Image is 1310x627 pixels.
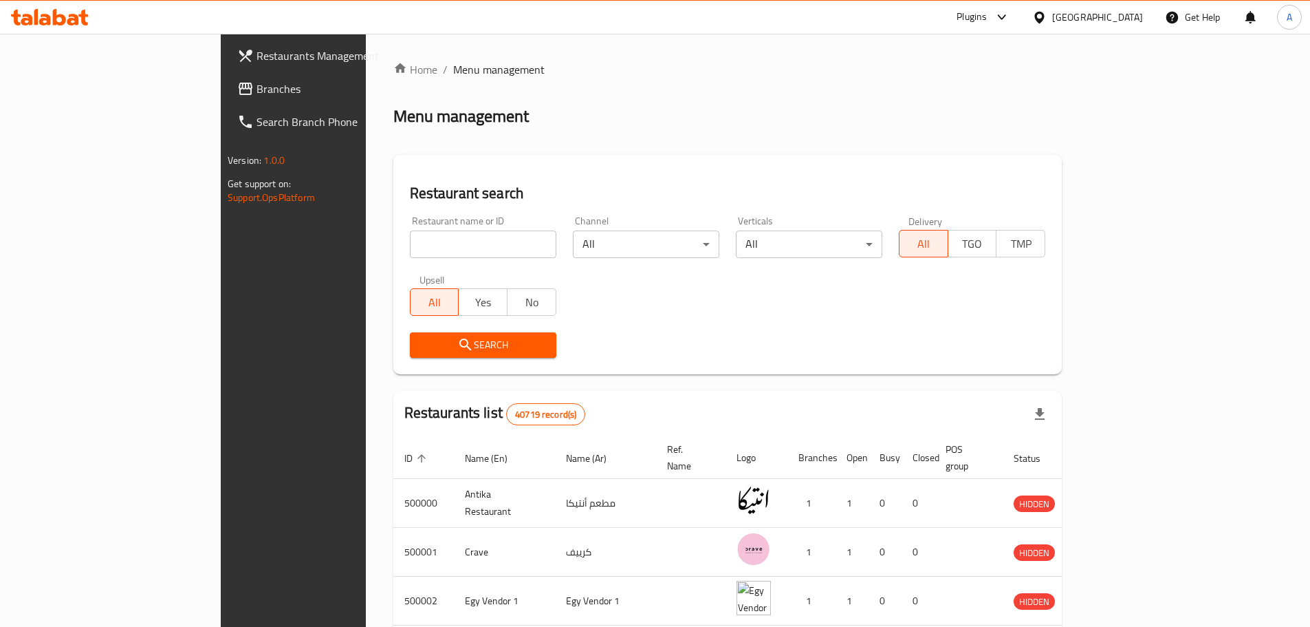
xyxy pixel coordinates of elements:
th: Busy [869,437,902,479]
nav: breadcrumb [393,61,1062,78]
span: Name (Ar) [566,450,624,467]
td: Antika Restaurant [454,479,555,528]
a: Search Branch Phone [226,105,439,138]
span: POS group [946,441,986,474]
td: 0 [902,528,935,577]
h2: Menu management [393,105,529,127]
span: Ref. Name [667,441,709,474]
img: Antika Restaurant [736,483,771,518]
span: Get support on: [228,175,291,193]
th: Open [836,437,869,479]
td: مطعم أنتيكا [555,479,656,528]
td: Egy Vendor 1 [454,577,555,626]
div: Plugins [957,9,987,25]
span: 1.0.0 [263,151,285,169]
td: 0 [869,479,902,528]
div: All [736,231,882,258]
div: HIDDEN [1014,496,1055,512]
span: Menu management [453,61,545,78]
li: / [443,61,448,78]
span: Branches [256,81,428,97]
span: Search [421,337,545,354]
span: Yes [464,293,502,312]
td: 1 [836,479,869,528]
span: Status [1014,450,1058,467]
td: 0 [869,577,902,626]
span: TGO [954,234,992,254]
span: No [513,293,551,312]
div: HIDDEN [1014,544,1055,561]
img: Crave [736,532,771,566]
td: 1 [787,528,836,577]
td: 0 [902,479,935,528]
div: [GEOGRAPHIC_DATA] [1052,10,1143,25]
td: 1 [836,528,869,577]
h2: Restaurants list [404,403,586,425]
label: Delivery [908,216,943,226]
a: Restaurants Management [226,39,439,72]
div: Export file [1023,398,1056,431]
span: A [1287,10,1292,25]
button: No [507,288,556,316]
td: كرييف [555,528,656,577]
div: HIDDEN [1014,593,1055,610]
div: All [573,231,719,258]
span: HIDDEN [1014,496,1055,512]
button: All [899,230,948,257]
td: 1 [787,479,836,528]
span: All [416,293,454,312]
td: Crave [454,528,555,577]
span: Search Branch Phone [256,114,428,130]
span: Version: [228,151,261,169]
span: HIDDEN [1014,545,1055,561]
th: Branches [787,437,836,479]
span: Restaurants Management [256,47,428,64]
th: Closed [902,437,935,479]
button: All [410,288,459,316]
button: TGO [948,230,997,257]
input: Search for restaurant name or ID.. [410,231,556,258]
th: Logo [725,437,787,479]
div: Total records count [506,403,585,425]
button: Search [410,332,556,358]
a: Branches [226,72,439,105]
span: HIDDEN [1014,594,1055,610]
h2: Restaurant search [410,183,1045,204]
img: Egy Vendor 1 [736,581,771,615]
span: ID [404,450,430,467]
button: TMP [996,230,1045,257]
span: TMP [1002,234,1040,254]
button: Yes [458,288,507,316]
label: Upsell [419,275,445,284]
span: 40719 record(s) [507,408,585,421]
td: 1 [787,577,836,626]
td: 0 [869,528,902,577]
td: 0 [902,577,935,626]
span: All [905,234,943,254]
td: Egy Vendor 1 [555,577,656,626]
td: 1 [836,577,869,626]
a: Support.OpsPlatform [228,189,315,206]
span: Name (En) [465,450,525,467]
